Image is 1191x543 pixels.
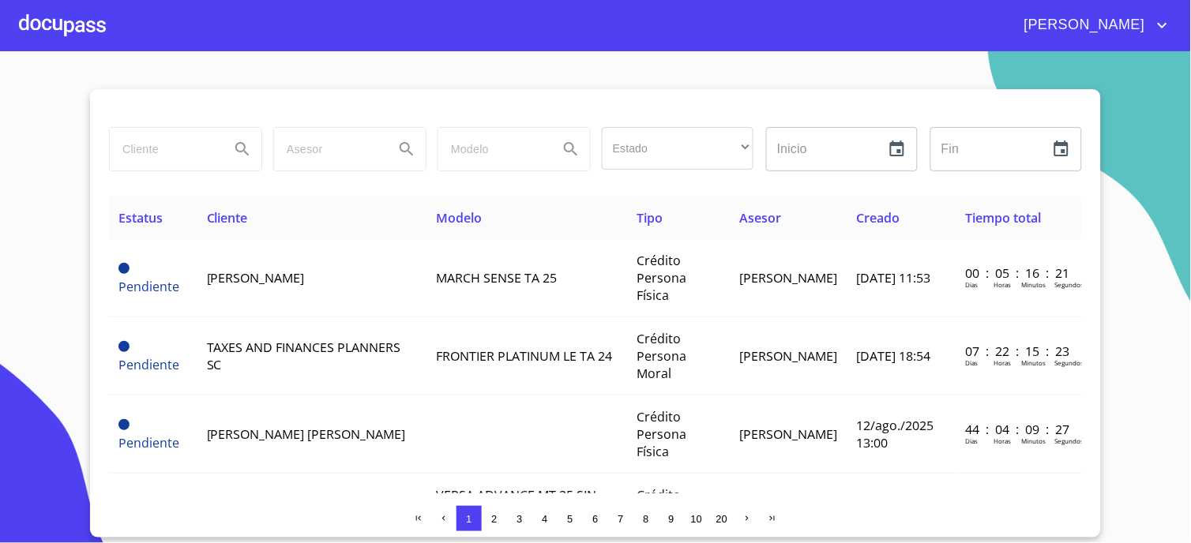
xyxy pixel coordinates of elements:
p: Dias [966,280,979,289]
input: search [110,128,217,170]
span: [PERSON_NAME] [740,269,838,286]
span: 8 [643,513,648,525]
button: 9 [659,506,684,531]
span: Pendiente [118,434,179,451]
span: Crédito Persona Física [637,252,687,304]
span: Modelo [436,209,482,227]
button: 5 [558,506,583,531]
p: Horas [994,436,1012,445]
button: 2 [482,506,507,531]
p: 07 : 22 : 15 : 23 [966,343,1073,360]
p: 00 : 05 : 16 : 21 [966,264,1073,282]
button: 3 [507,506,532,531]
span: 10 [691,513,702,525]
span: Creado [857,209,900,227]
span: Estatus [118,209,163,227]
span: MARCH SENSE TA 25 [436,269,557,286]
span: Pendiente [118,341,130,352]
button: account of current user [1013,13,1172,38]
span: [PERSON_NAME] [PERSON_NAME] [207,425,406,443]
span: 4 [542,513,547,525]
span: [PERSON_NAME] [740,425,838,443]
input: search [274,128,381,170]
p: Segundos [1055,436,1084,445]
span: Crédito Persona Moral [637,330,687,382]
button: Search [224,130,261,168]
button: 1 [456,506,482,531]
p: Minutos [1022,358,1046,367]
button: 6 [583,506,608,531]
p: Dias [966,436,979,445]
span: [DATE] 11:53 [857,269,931,286]
button: 10 [684,506,709,531]
span: Pendiente [118,356,179,373]
span: [PERSON_NAME] [740,347,838,365]
input: search [438,128,546,170]
span: 20 [716,513,727,525]
span: VERSA ADVANCE MT 25 SIN ACC VERSA ADVANCE CVT 25 SIN ACC [436,486,605,538]
span: [DATE] 18:54 [857,347,931,365]
span: Pendiente [118,263,130,274]
span: FRONTIER PLATINUM LE TA 24 [436,347,612,365]
p: Minutos [1022,436,1046,445]
p: Segundos [1055,358,1084,367]
span: 12/ago./2025 13:00 [857,417,934,451]
span: 6 [592,513,598,525]
span: [PERSON_NAME] [207,269,305,286]
span: 2 [491,513,497,525]
span: Cliente [207,209,248,227]
p: Dias [966,358,979,367]
button: 8 [633,506,659,531]
button: Search [388,130,426,168]
span: 9 [668,513,674,525]
p: 44 : 04 : 09 : 27 [966,421,1073,438]
span: Crédito Persona Física [637,408,687,460]
span: 7 [618,513,623,525]
span: [PERSON_NAME] [1013,13,1153,38]
span: TAXES AND FINANCES PLANNERS SC [207,339,401,373]
span: 3 [517,513,522,525]
span: Asesor [740,209,782,227]
span: Pendiente [118,419,130,430]
span: Tipo [637,209,663,227]
p: Minutos [1022,280,1046,289]
button: 4 [532,506,558,531]
span: Crédito Persona Física [637,486,687,538]
p: Horas [994,280,1012,289]
p: Horas [994,358,1012,367]
span: 5 [567,513,573,525]
button: 20 [709,506,735,531]
button: 7 [608,506,633,531]
p: Segundos [1055,280,1084,289]
span: Pendiente [118,278,179,295]
button: Search [552,130,590,168]
span: Tiempo total [966,209,1042,227]
div: ​ [602,127,753,170]
span: 1 [466,513,472,525]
